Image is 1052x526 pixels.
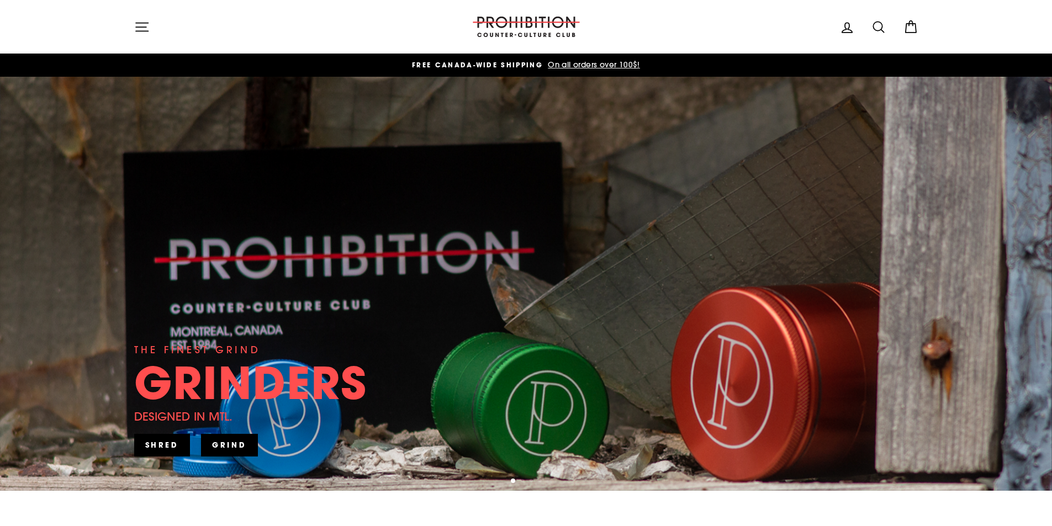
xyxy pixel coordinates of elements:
a: FREE CANADA-WIDE SHIPPING On all orders over 100$! [137,59,916,71]
button: 4 [538,479,544,485]
button: 3 [530,479,535,485]
span: On all orders over 100$! [545,60,640,70]
div: DESIGNED IN MTL. [134,407,233,426]
div: THE FINEST GRIND [134,342,261,358]
span: FREE CANADA-WIDE SHIPPING [412,60,543,70]
button: 2 [521,479,526,485]
img: PROHIBITION COUNTER-CULTURE CLUB [471,17,581,37]
button: 1 [511,479,516,484]
div: GRINDERS [134,360,367,405]
a: GRIND [201,434,258,456]
a: SHRED [134,434,191,456]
